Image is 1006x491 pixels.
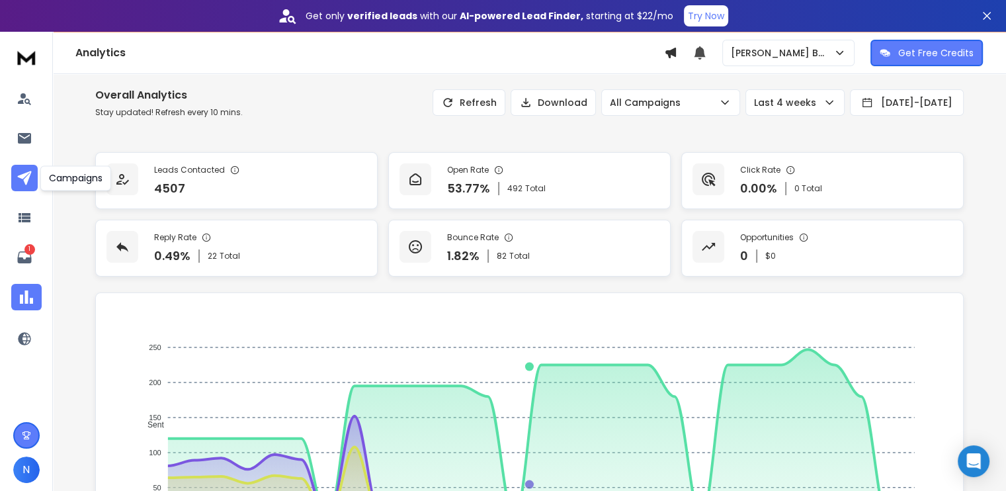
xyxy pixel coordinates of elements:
[153,483,161,491] tspan: 50
[306,9,673,22] p: Get only with our starting at $22/mo
[681,152,964,209] a: Click Rate0.00%0 Total
[95,107,243,118] p: Stay updated! Refresh every 10 mins.
[154,247,190,265] p: 0.49 %
[24,244,35,255] p: 1
[149,343,161,351] tspan: 250
[447,179,490,198] p: 53.77 %
[347,9,417,22] strong: verified leads
[149,414,161,422] tspan: 150
[870,40,983,66] button: Get Free Credits
[898,46,974,60] p: Get Free Credits
[731,46,833,60] p: [PERSON_NAME] Bhai
[95,220,378,277] a: Reply Rate0.49%22Total
[138,420,164,429] span: Sent
[538,96,587,109] p: Download
[13,457,40,483] button: N
[740,165,780,175] p: Click Rate
[681,220,964,277] a: Opportunities0$0
[525,183,546,194] span: Total
[95,152,378,209] a: Leads Contacted4507
[794,183,822,194] p: 0 Total
[75,45,664,61] h1: Analytics
[460,9,583,22] strong: AI-powered Lead Finder,
[13,45,40,69] img: logo
[447,165,489,175] p: Open Rate
[740,179,777,198] p: 0.00 %
[388,152,671,209] a: Open Rate53.77%492Total
[447,247,480,265] p: 1.82 %
[11,244,38,271] a: 1
[688,9,724,22] p: Try Now
[754,96,821,109] p: Last 4 weeks
[154,165,225,175] p: Leads Contacted
[149,379,161,386] tspan: 200
[460,96,497,109] p: Refresh
[154,179,185,198] p: 4507
[447,232,499,243] p: Bounce Rate
[765,251,776,261] p: $ 0
[958,445,989,477] div: Open Intercom Messenger
[208,251,217,261] span: 22
[95,87,243,103] h1: Overall Analytics
[40,165,111,191] div: Campaigns
[509,251,530,261] span: Total
[850,89,964,116] button: [DATE]-[DATE]
[684,5,728,26] button: Try Now
[511,89,596,116] button: Download
[497,251,507,261] span: 82
[740,247,748,265] p: 0
[154,232,196,243] p: Reply Rate
[507,183,523,194] span: 492
[433,89,505,116] button: Refresh
[388,220,671,277] a: Bounce Rate1.82%82Total
[149,448,161,456] tspan: 100
[740,232,794,243] p: Opportunities
[610,96,686,109] p: All Campaigns
[220,251,240,261] span: Total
